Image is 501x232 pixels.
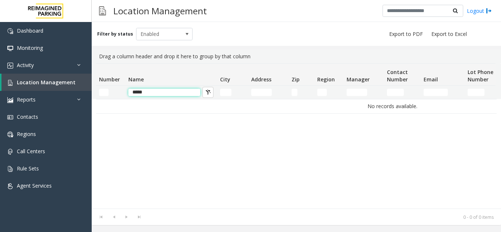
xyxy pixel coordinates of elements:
[384,86,421,99] td: Contact Number Filter
[314,86,344,99] td: Region Filter
[1,74,92,91] a: Location Management
[421,86,465,99] td: Email Filter
[150,214,494,220] kendo-pager-info: 0 - 0 of 0 items
[317,76,335,83] span: Region
[424,89,448,96] input: Email Filter
[202,87,213,98] button: Clear
[7,183,13,189] img: 'icon'
[125,86,217,99] td: Name Filter
[7,149,13,155] img: 'icon'
[99,89,109,96] input: Number Filter
[468,89,484,96] input: Lot Phone Number Filter
[96,86,125,99] td: Number Filter
[292,89,297,96] input: Zip Filter
[97,31,133,37] label: Filter by status
[7,114,13,120] img: 'icon'
[7,132,13,137] img: 'icon'
[17,130,36,137] span: Regions
[136,28,181,40] span: Enabled
[220,89,231,96] input: City Filter
[389,30,423,38] span: Export to PDF
[217,86,248,99] td: City Filter
[347,89,367,96] input: Manager Filter
[347,76,370,83] span: Manager
[344,86,384,99] td: Manager Filter
[386,29,426,39] button: Export to PDF
[17,79,76,86] span: Location Management
[128,89,200,96] input: Name Filter
[110,2,211,20] h3: Location Management
[7,80,13,86] img: 'icon'
[96,49,497,63] div: Drag a column header and drop it here to group by that column
[7,166,13,172] img: 'icon'
[486,7,492,15] img: logout
[17,62,34,69] span: Activity
[431,30,467,38] span: Export to Excel
[467,7,492,15] a: Logout
[424,76,438,83] span: Email
[317,89,327,96] input: Region Filter
[220,76,230,83] span: City
[468,69,493,83] span: Lot Phone Number
[92,63,501,209] div: Data table
[289,86,314,99] td: Zip Filter
[7,45,13,51] img: 'icon'
[251,76,271,83] span: Address
[428,29,470,39] button: Export to Excel
[7,63,13,69] img: 'icon'
[17,113,38,120] span: Contacts
[17,182,52,189] span: Agent Services
[7,97,13,103] img: 'icon'
[387,69,408,83] span: Contact Number
[248,86,289,99] td: Address Filter
[99,76,120,83] span: Number
[17,148,45,155] span: Call Centers
[17,96,36,103] span: Reports
[7,28,13,34] img: 'icon'
[17,27,43,34] span: Dashboard
[292,76,300,83] span: Zip
[128,76,144,83] span: Name
[251,89,272,96] input: Address Filter
[99,2,106,20] img: pageIcon
[387,89,404,96] input: Contact Number Filter
[17,165,39,172] span: Rule Sets
[17,44,43,51] span: Monitoring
